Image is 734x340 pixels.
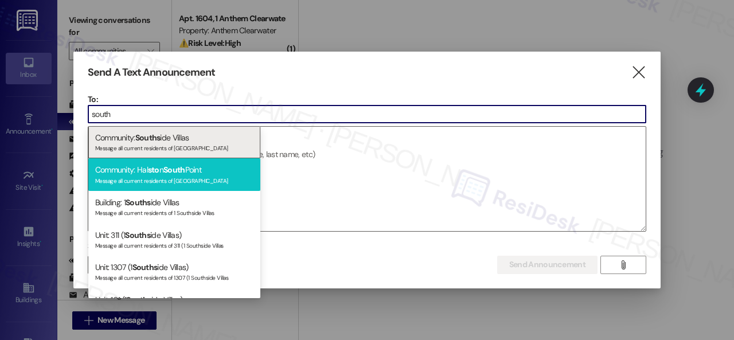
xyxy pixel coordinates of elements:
div: Message all current residents of 1307 (1 Southside Villas [95,272,253,282]
span: Souths [125,230,150,240]
div: Message all current residents of [GEOGRAPHIC_DATA] [95,175,253,185]
h3: Send A Text Announcement [88,66,215,79]
div: Building: 1 ide Villas [88,191,260,224]
span: South [163,165,185,175]
button: Send Announcement [497,256,598,274]
p: To: [88,93,646,105]
span: Souths [132,262,158,272]
div: Unit: 311 (1 ide Villas) [88,224,260,256]
div: Message all current residents of [GEOGRAPHIC_DATA] [95,142,253,152]
span: Souths [135,132,161,143]
div: Community: Hal n Point [88,158,260,191]
i:  [619,260,627,269]
span: sto [148,165,159,175]
div: Unit: 1307 (1 ide Villas) [88,256,260,288]
span: Souths [126,295,151,305]
div: Unit: 101 (1 ide Villas) [88,288,260,321]
i:  [631,67,646,79]
div: Message all current residents of 1 Southside Villas [95,207,253,217]
div: Message all current residents of 311 (1 Southside Villas [95,240,253,249]
span: Souths [126,197,151,208]
span: Send Announcement [509,259,585,271]
input: Type to select the units, buildings, or communities you want to message. (e.g. 'Unit 1A', 'Buildi... [88,105,646,123]
div: Community: ide Villas [88,126,260,159]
